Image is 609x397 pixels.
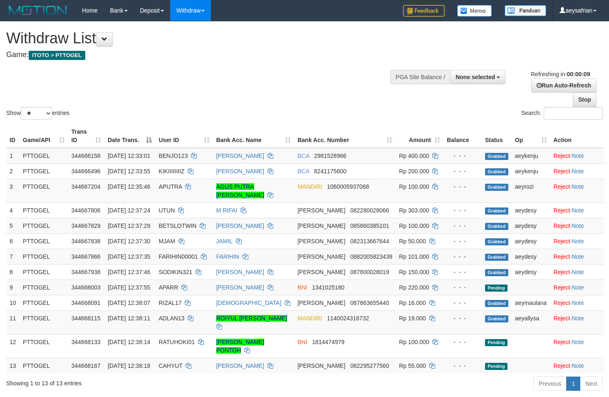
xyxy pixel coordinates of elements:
td: PTTOGEL [20,249,68,264]
span: MANDIRI [297,183,322,190]
a: [PERSON_NAME] [216,222,264,229]
span: 344668115 [72,315,101,322]
span: [PERSON_NAME] [297,222,345,229]
span: ITOTO > PTTOGEL [29,51,85,60]
th: Trans ID: activate to sort column ascending [68,124,104,148]
span: [DATE] 12:37:29 [108,222,150,229]
td: · [550,218,604,233]
span: Rp 303.000 [399,207,429,214]
div: - - - [447,182,478,191]
span: 344666496 [72,168,101,175]
td: PTTOGEL [20,310,68,334]
td: PTTOGEL [20,334,68,358]
a: Reject [554,315,570,322]
span: Grabbed [485,300,508,307]
span: Copy 082280028066 to clipboard [350,207,389,214]
span: [PERSON_NAME] [297,238,345,245]
span: Rp 100.000 [399,222,429,229]
span: 344667866 [72,253,101,260]
a: Note [572,362,584,369]
th: Status [482,124,512,148]
td: PTTOGEL [20,148,68,164]
td: aeymaulana [512,295,550,310]
span: 344668091 [72,300,101,306]
td: PTTOGEL [20,218,68,233]
td: · [550,334,604,358]
input: Search: [544,107,603,120]
span: Grabbed [485,269,508,276]
span: [DATE] 12:33:55 [108,168,150,175]
a: M RIFAI [216,207,238,214]
button: None selected [450,70,505,84]
a: [DEMOGRAPHIC_DATA] [216,300,282,306]
span: [DATE] 12:38:18 [108,362,150,369]
span: Rp 50.000 [399,238,426,245]
td: aeydesy [512,264,550,280]
span: BENJO123 [158,152,188,159]
a: Reject [554,362,570,369]
span: BCA [297,168,309,175]
span: Rp 400.000 [399,152,429,159]
td: PTTOGEL [20,358,68,373]
a: [PERSON_NAME] [216,168,264,175]
th: ID [6,124,20,148]
span: Copy 8241175600 to clipboard [314,168,347,175]
td: 2 [6,163,20,179]
span: Rp 19.000 [399,315,426,322]
a: [PERSON_NAME] [216,362,264,369]
div: - - - [447,167,478,175]
a: Previous [533,377,567,391]
span: Grabbed [485,223,508,230]
a: Reject [554,207,570,214]
td: PTTOGEL [20,202,68,218]
span: [PERSON_NAME] [297,362,345,369]
span: 344667838 [72,238,101,245]
span: [DATE] 12:37:55 [108,284,150,291]
span: 344666158 [72,152,101,159]
th: Amount: activate to sort column ascending [396,124,443,148]
span: FARIHIN00001 [158,253,198,260]
th: Balance [443,124,482,148]
th: Game/API: activate to sort column ascending [20,124,68,148]
span: 344668167 [72,362,101,369]
th: Op: activate to sort column ascending [512,124,550,148]
a: FARIHIN [216,253,239,260]
td: PTTOGEL [20,179,68,202]
span: SODIKIN321 [158,269,192,275]
span: 344667829 [72,222,101,229]
td: · [550,148,604,164]
td: PTTOGEL [20,264,68,280]
td: aeyallysa [512,310,550,334]
div: - - - [447,206,478,215]
span: Copy 087800028019 to clipboard [350,269,389,275]
td: PTTOGEL [20,295,68,310]
div: - - - [447,338,478,346]
td: · [550,163,604,179]
td: aeykenju [512,163,550,179]
span: [DATE] 12:35:46 [108,183,150,190]
span: RIZAL17 [158,300,181,306]
td: 9 [6,280,20,295]
a: Reject [554,168,570,175]
td: · [550,264,604,280]
a: Note [572,284,584,291]
a: [PERSON_NAME] [216,269,264,275]
span: CAHYUT [158,362,182,369]
img: Button%20Memo.svg [457,5,492,17]
span: Copy 082313667644 to clipboard [350,238,389,245]
span: Copy 1060005937068 to clipboard [327,183,369,190]
div: - - - [447,237,478,245]
a: Note [572,315,584,322]
span: Grabbed [485,254,508,261]
th: Bank Acc. Number: activate to sort column ascending [294,124,396,148]
span: Rp 16.000 [399,300,426,306]
span: [PERSON_NAME] [297,253,345,260]
img: panduan.png [505,5,546,16]
span: 344667938 [72,269,101,275]
td: aeykenju [512,148,550,164]
img: MOTION_logo.png [6,4,69,17]
a: [PERSON_NAME] PONTOH [216,339,264,354]
td: 8 [6,264,20,280]
a: Next [580,377,603,391]
a: Reject [554,284,570,291]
